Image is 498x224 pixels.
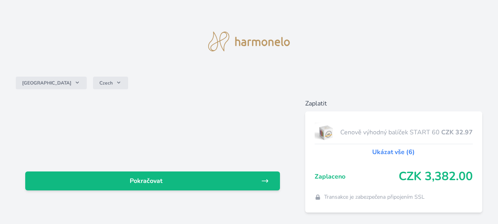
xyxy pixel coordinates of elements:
span: Czech [99,80,113,86]
span: Transakce je zabezpečena připojením SSL [324,193,425,201]
span: Cenově výhodný balíček START 60 [340,128,441,137]
span: CZK 3,382.00 [399,169,473,184]
a: Ukázat vše (6) [372,147,415,157]
img: start.jpg [315,122,337,142]
button: [GEOGRAPHIC_DATA] [16,77,87,89]
span: [GEOGRAPHIC_DATA] [22,80,71,86]
h6: Zaplatit [305,99,482,108]
button: Czech [93,77,128,89]
span: Zaplaceno [315,172,399,181]
img: logo.svg [208,32,290,51]
span: Pokračovat [32,176,261,186]
a: Pokračovat [25,171,280,190]
span: CZK 32.97 [441,128,473,137]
